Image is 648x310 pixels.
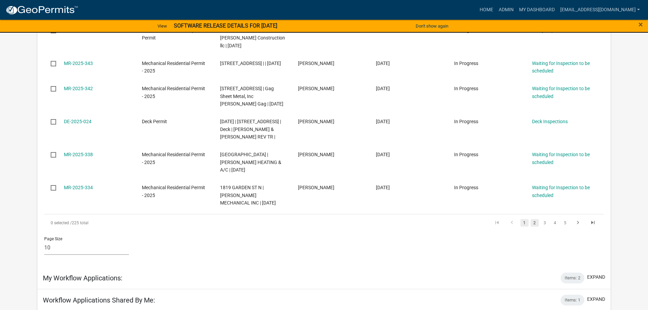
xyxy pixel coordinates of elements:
h5: Workflow Applications Shared By Me: [43,296,155,304]
a: Waiting for Inspection to be scheduled [532,152,590,165]
span: 1327 GERMAN ST S | Gag Sheet Metal, Inc Dan Gag | 09/15/2025 [220,86,283,107]
button: expand [587,274,605,281]
a: 4 [551,219,559,227]
a: MR-2025-343 [64,61,93,66]
a: 2 [531,219,539,227]
a: MR-2025-338 [64,152,93,157]
li: page 2 [530,217,540,229]
a: MR-2025-334 [64,185,93,190]
a: MR-2025-342 [64,86,93,91]
a: 1 [520,219,529,227]
span: 1819 GARDEN ST N | KLASSEN MECHANICAL INC | 09/05/2025 [220,185,276,206]
h5: My Workflow Applications: [43,274,122,282]
div: 225 total [44,214,265,231]
a: go to next page [571,219,584,227]
span: 09/10/2025 [376,61,390,66]
div: Items: 2 [561,273,584,283]
span: Dan Gag [298,86,334,91]
span: mary nilson [298,152,334,157]
a: View [155,20,170,32]
span: 926 VALLEY ST N | NILSON HEATING & A/C | 09/08/2025 [220,152,281,173]
a: Home [477,3,496,16]
span: Mechanical Residential Permit - 2025 [142,152,205,165]
span: 09/17/2025 | 1729 OAKWOOD AVE | Deck | JERRY & CAROL MEINDERS REV TR | [220,119,281,140]
span: In Progress [454,61,478,66]
li: page 3 [540,217,550,229]
span: 09/10/2025 [376,119,390,124]
a: [EMAIL_ADDRESS][DOMAIN_NAME] [558,3,643,16]
span: MARK ROIGER [298,185,334,190]
span: Mechanical Residential Permit - 2025 [142,61,205,74]
a: go to first page [491,219,503,227]
span: 09/05/2025 [376,185,390,190]
span: 0 selected / [51,221,72,225]
span: 09/10/2025 [376,86,390,91]
li: page 1 [519,217,530,229]
span: Carrie Quast [298,119,334,124]
span: 1808 ASHLAND RD | Juston Borglum Construction llc | 09/11/2025 [220,28,285,49]
strong: SOFTWARE RELEASE DETAILS FOR [DATE] [174,22,277,29]
a: Waiting for Inspection to be scheduled [532,86,590,99]
a: Waiting for Inspection to be scheduled [532,61,590,74]
span: In Progress [454,119,478,124]
a: 3 [541,219,549,227]
div: Items: 1 [561,295,584,306]
li: page 4 [550,217,560,229]
span: In Progress [454,86,478,91]
button: Close [638,20,643,29]
button: Don't show again [413,20,451,32]
a: Verify inspections needed [532,28,586,33]
a: go to previous page [505,219,518,227]
span: 09/08/2025 [376,152,390,157]
a: 5 [561,219,569,227]
span: In Progress [454,185,478,190]
span: × [638,20,643,29]
a: My Dashboard [516,3,558,16]
span: Mechanical Residential Permit - 2025 [142,185,205,198]
a: Deck Inspections [532,119,568,124]
button: expand [587,296,605,303]
a: go to last page [586,219,599,227]
a: Waiting for Inspection to be scheduled [532,185,590,198]
a: DE-2025-024 [64,119,92,124]
span: Dave Cone [298,61,334,66]
span: Deck Permit [142,119,167,124]
a: Admin [496,3,516,16]
span: Mechanical Residential Permit - 2025 [142,86,205,99]
span: In Progress [454,152,478,157]
span: 1206 16TH ST N | | 09/15/2025 [220,61,281,66]
li: page 5 [560,217,570,229]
